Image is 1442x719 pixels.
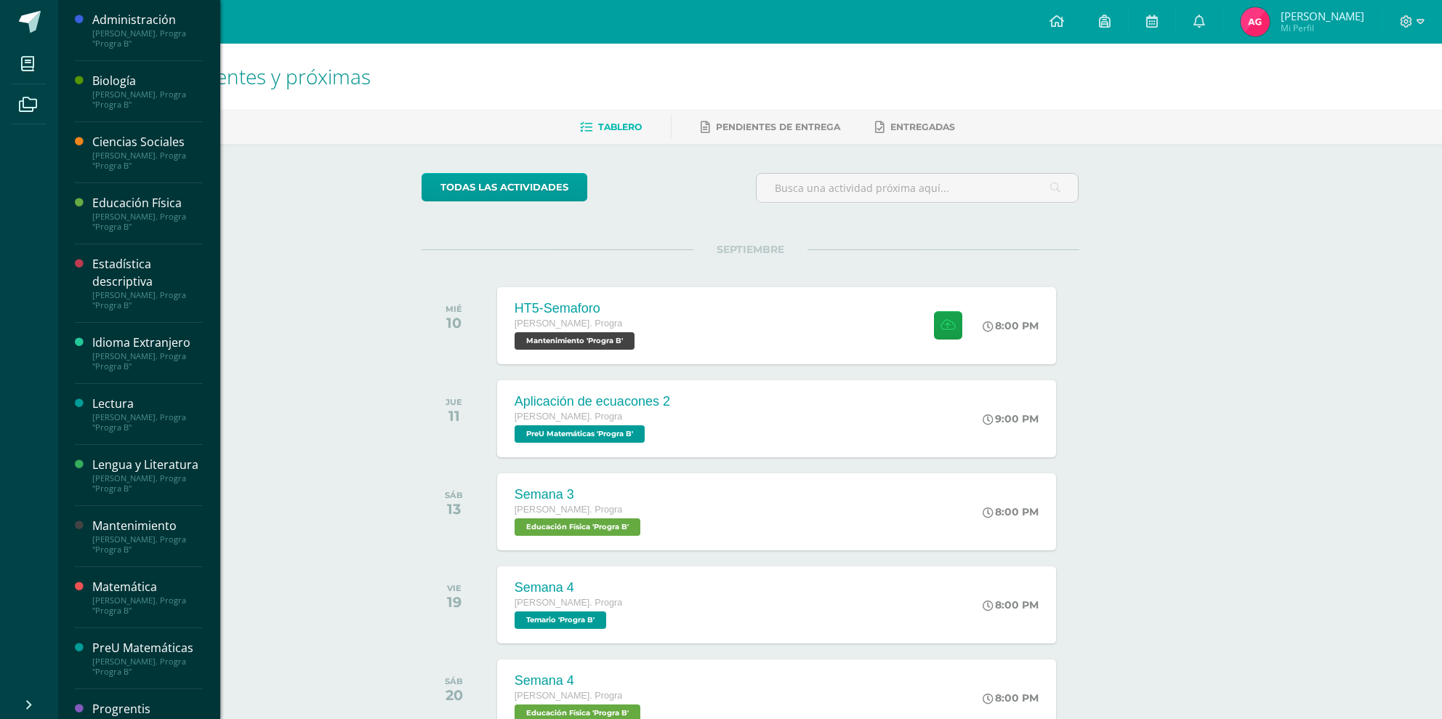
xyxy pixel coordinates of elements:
[515,598,622,608] span: [PERSON_NAME]. Progra
[446,407,462,425] div: 11
[92,89,203,110] div: [PERSON_NAME]. Progra "Progra B"
[92,195,203,232] a: Educación Física[PERSON_NAME]. Progra "Progra B"
[92,290,203,310] div: [PERSON_NAME]. Progra "Progra B"
[92,134,203,150] div: Ciencias Sociales
[515,318,622,329] span: [PERSON_NAME]. Progra
[875,116,955,139] a: Entregadas
[701,116,840,139] a: Pendientes de entrega
[92,334,203,371] a: Idioma Extranjero[PERSON_NAME]. Progra "Progra B"
[757,174,1079,202] input: Busca una actividad próxima aquí...
[92,395,203,433] a: Lectura[PERSON_NAME]. Progra "Progra B"
[92,134,203,171] a: Ciencias Sociales[PERSON_NAME]. Progra "Progra B"
[1241,7,1270,36] img: e5d3554fa667791f2cc62cb698ec9560.png
[92,579,203,616] a: Matemática[PERSON_NAME]. Progra "Progra B"
[983,319,1039,332] div: 8:00 PM
[92,351,203,371] div: [PERSON_NAME]. Progra "Progra B"
[92,412,203,433] div: [PERSON_NAME]. Progra "Progra B"
[515,611,606,629] span: Temario 'Progra B'
[92,73,203,110] a: Biología[PERSON_NAME]. Progra "Progra B"
[92,457,203,494] a: Lengua y Literatura[PERSON_NAME]. Progra "Progra B"
[515,301,638,316] div: HT5-Semaforo
[983,691,1039,704] div: 8:00 PM
[515,673,644,688] div: Semana 4
[445,676,463,686] div: SÁB
[598,121,642,132] span: Tablero
[580,116,642,139] a: Tablero
[447,583,462,593] div: VIE
[92,640,203,656] div: PreU Matemáticas
[983,505,1039,518] div: 8:00 PM
[92,28,203,49] div: [PERSON_NAME]. Progra "Progra B"
[92,212,203,232] div: [PERSON_NAME]. Progra "Progra B"
[422,173,587,201] a: todas las Actividades
[92,579,203,595] div: Matemática
[446,304,462,314] div: MIÉ
[447,593,462,611] div: 19
[92,473,203,494] div: [PERSON_NAME]. Progra "Progra B"
[445,686,463,704] div: 20
[92,256,203,289] div: Estadística descriptiva
[92,334,203,351] div: Idioma Extranjero
[515,425,645,443] span: PreU Matemáticas 'Progra B'
[445,490,463,500] div: SÁB
[92,595,203,616] div: [PERSON_NAME]. Progra "Progra B"
[515,518,640,536] span: Educación Física 'Progra B'
[1281,9,1364,23] span: [PERSON_NAME]
[92,395,203,412] div: Lectura
[445,500,463,518] div: 13
[515,332,635,350] span: Mantenimiento 'Progra B'
[76,63,371,90] span: Actividades recientes y próximas
[890,121,955,132] span: Entregadas
[92,150,203,171] div: [PERSON_NAME]. Progra "Progra B"
[446,314,462,332] div: 10
[92,640,203,677] a: PreU Matemáticas[PERSON_NAME]. Progra "Progra B"
[446,397,462,407] div: JUE
[515,580,622,595] div: Semana 4
[693,243,807,256] span: SEPTIEMBRE
[983,412,1039,425] div: 9:00 PM
[92,12,203,49] a: Administración[PERSON_NAME]. Progra "Progra B"
[1281,22,1364,34] span: Mi Perfil
[515,691,622,701] span: [PERSON_NAME]. Progra
[92,12,203,28] div: Administración
[92,73,203,89] div: Biología
[716,121,840,132] span: Pendientes de entrega
[515,505,622,515] span: [PERSON_NAME]. Progra
[92,195,203,212] div: Educación Física
[92,256,203,310] a: Estadística descriptiva[PERSON_NAME]. Progra "Progra B"
[92,457,203,473] div: Lengua y Literatura
[92,534,203,555] div: [PERSON_NAME]. Progra "Progra B"
[983,598,1039,611] div: 8:00 PM
[515,394,670,409] div: Aplicación de ecuacones 2
[515,487,644,502] div: Semana 3
[92,518,203,534] div: Mantenimiento
[515,411,622,422] span: [PERSON_NAME]. Progra
[92,518,203,555] a: Mantenimiento[PERSON_NAME]. Progra "Progra B"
